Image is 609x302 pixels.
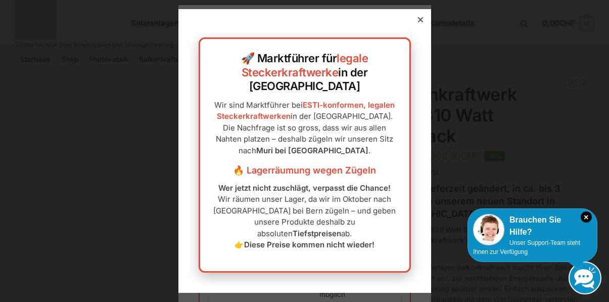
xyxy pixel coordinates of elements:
[473,214,592,238] div: Brauchen Sie Hilfe?
[473,214,504,245] img: Customer service
[210,183,399,251] p: Wir räumen unser Lager, da wir im Oktober nach [GEOGRAPHIC_DATA] bei Bern zügeln – und geben unse...
[242,52,368,79] a: legale Steckerkraftwerke
[210,52,399,94] h2: 🚀 Marktführer für in der [GEOGRAPHIC_DATA]
[244,240,374,249] strong: Diese Preise kommen nicht wieder!
[293,229,341,238] strong: Tiefstpreisen
[210,100,399,157] p: Wir sind Marktführer bei in der [GEOGRAPHIC_DATA]. Die Nachfrage ist so gross, dass wir aus allen...
[256,146,368,155] strong: Muri bei [GEOGRAPHIC_DATA]
[217,100,395,121] a: ESTI-konformen, legalen Steckerkraftwerken
[581,211,592,223] i: Schließen
[473,239,580,255] span: Unser Support-Team steht Ihnen zur Verfügung
[218,183,391,193] strong: Wer jetzt nicht zuschlägt, verpasst die Chance!
[210,164,399,177] h3: 🔥 Lagerräumung wegen Zügeln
